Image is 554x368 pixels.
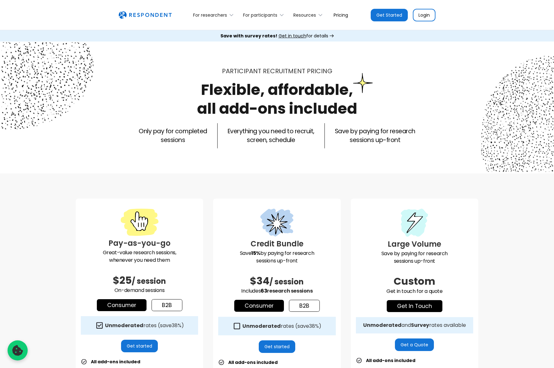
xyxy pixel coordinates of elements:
[293,12,316,18] div: Resources
[119,11,172,19] a: home
[366,357,415,364] strong: All add-ons included
[261,287,267,294] span: 63
[81,249,198,264] p: Great-value research sessions, whenever you need them
[371,9,408,21] a: Get Started
[113,273,132,287] span: $25
[356,250,473,265] p: Save by paying for research sessions up-front
[220,33,277,39] strong: Save with survey rates!
[363,321,402,329] strong: Unmoderated
[335,127,415,145] p: Save by paying for research sessions up-front
[329,8,353,22] a: Pricing
[395,338,434,351] a: Get a Quote
[240,8,290,22] div: For participants
[234,300,284,312] a: Consumer
[218,238,335,250] h3: Credit Bundle
[190,8,240,22] div: For researchers
[97,299,147,311] a: Consumer
[411,321,429,329] strong: Survey
[218,250,335,265] p: Save by paying for research sessions up-front
[172,322,181,329] span: 38%
[289,300,320,312] a: b2b
[413,9,435,21] a: Login
[139,127,207,145] p: Only pay for completed sessions
[242,323,321,329] div: rates (save )
[267,287,313,294] span: research sessions
[91,359,140,365] strong: All add-ons included
[220,33,328,39] div: for details
[132,276,166,286] span: / session
[243,12,277,18] div: For participants
[259,340,296,353] a: Get started
[152,299,182,311] a: b2b
[269,277,304,287] span: / session
[228,359,278,365] strong: All add-ons included
[356,239,473,250] h3: Large Volume
[363,322,466,328] div: and rates available
[81,287,198,294] p: On-demand sessions
[251,250,260,257] strong: 15%
[105,322,143,329] strong: Unmoderated
[105,322,184,329] div: rates (save )
[387,300,442,312] a: get in touch
[193,12,227,18] div: For researchers
[290,8,329,22] div: Resources
[218,287,335,295] p: Includes
[242,322,281,330] strong: Unmoderated
[197,79,357,119] h1: Flexible, affordable, all add-ons included
[309,322,319,330] span: 38%
[81,238,198,249] h3: Pay-as-you-go
[356,288,473,295] p: Get in touch for a quote
[228,127,314,145] p: Everything you need to recruit, screen, schedule
[307,67,332,75] span: PRICING
[119,11,172,19] img: Untitled UI logotext
[250,274,269,288] span: $34
[394,274,435,288] span: Custom
[121,340,158,352] a: Get started
[279,33,306,39] span: Get in touch
[222,67,305,75] span: Participant recruitment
